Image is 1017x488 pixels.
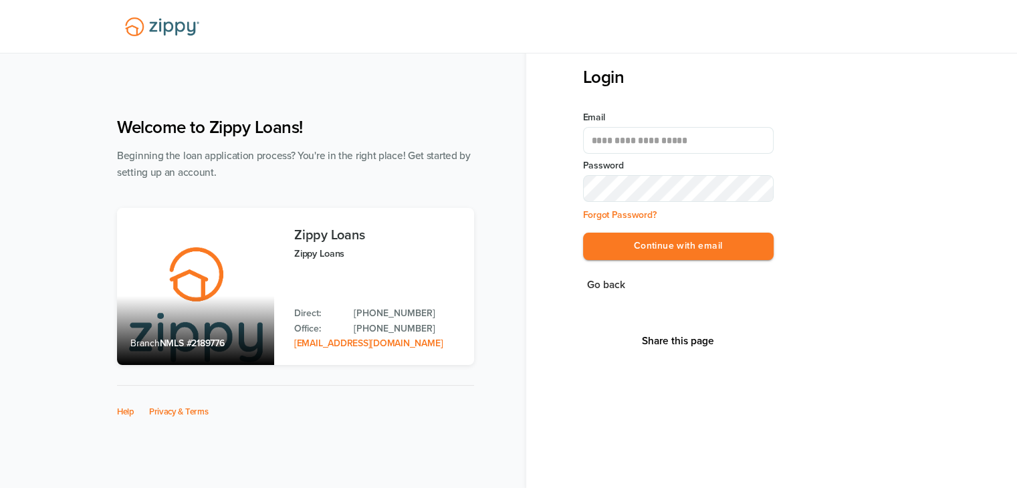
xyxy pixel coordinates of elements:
h1: Welcome to Zippy Loans! [117,117,474,138]
a: Forgot Password? [583,209,657,221]
h3: Zippy Loans [294,228,461,243]
a: Direct Phone: 512-975-2947 [354,306,461,321]
input: Email Address [583,127,774,154]
input: Input Password [583,175,774,202]
a: Help [117,406,134,417]
button: Continue with email [583,233,774,260]
span: Beginning the loan application process? You're in the right place! Get started by setting up an a... [117,150,471,178]
a: Privacy & Terms [149,406,209,417]
button: Share This Page [638,334,718,348]
p: Office: [294,322,340,336]
span: NMLS #2189776 [160,338,225,349]
h3: Login [583,67,774,88]
a: Office Phone: 512-975-2947 [354,322,461,336]
p: Direct: [294,306,340,321]
img: Lender Logo [117,11,207,42]
button: Go back [583,276,629,294]
span: Branch [130,338,160,349]
label: Password [583,159,774,172]
label: Email [583,111,774,124]
p: Zippy Loans [294,246,461,261]
a: Email Address: zippyguide@zippymh.com [294,338,443,349]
